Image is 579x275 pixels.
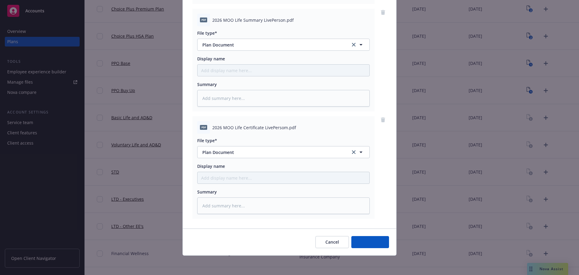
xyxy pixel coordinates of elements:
input: Add display name here... [198,65,369,76]
a: clear selection [350,41,357,48]
span: Plan Document [202,42,342,48]
span: Summary [197,82,217,87]
span: pdf [200,125,207,130]
span: Plan Document [202,149,342,155]
span: File type* [197,30,217,36]
button: Cancel [315,236,349,248]
span: Summary [197,189,217,195]
a: clear selection [350,149,357,156]
span: 2026 MOO Life Certificate LivePersom.pdf [212,124,296,131]
span: File type* [197,138,217,143]
input: Add display name here... [198,172,369,184]
a: remove [379,116,387,123]
button: Add files [351,236,389,248]
span: Display name [197,163,225,169]
span: pdf [200,18,207,22]
span: Display name [197,56,225,62]
button: Plan Documentclear selection [197,39,370,51]
span: 2026 MOO Life Summary LivePerson.pdf [212,17,294,23]
span: Cancel [325,239,339,245]
a: remove [379,9,387,16]
button: Plan Documentclear selection [197,146,370,158]
span: Add files [361,239,379,245]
